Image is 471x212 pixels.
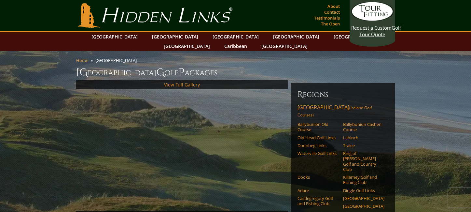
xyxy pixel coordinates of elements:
[178,66,185,79] span: P
[298,89,389,100] h6: Regions
[298,151,339,156] a: Waterville Golf Links
[330,32,383,41] a: [GEOGRAPHIC_DATA]
[221,41,250,51] a: Caribbean
[258,41,311,51] a: [GEOGRAPHIC_DATA]
[88,32,141,41] a: [GEOGRAPHIC_DATA]
[298,143,339,148] a: Doonbeg Links
[343,188,384,193] a: Dingle Golf Links
[160,41,213,51] a: [GEOGRAPHIC_DATA]
[298,196,339,206] a: Castlegregory Golf and Fishing Club
[298,105,372,118] span: (Ireland Golf Courses)
[343,143,384,148] a: Tralee
[298,174,339,180] a: Dooks
[312,13,341,23] a: Testimonials
[323,8,341,17] a: Contact
[149,32,201,41] a: [GEOGRAPHIC_DATA]
[164,82,200,88] a: View Full Gallery
[351,2,394,38] a: Request a CustomGolf Tour Quote
[351,24,392,31] span: Request a Custom
[343,196,384,201] a: [GEOGRAPHIC_DATA]
[76,66,395,79] h1: [GEOGRAPHIC_DATA] olf ackages
[319,19,341,28] a: The Open
[209,32,262,41] a: [GEOGRAPHIC_DATA]
[156,66,164,79] span: G
[298,188,339,193] a: Adare
[95,57,139,63] li: [GEOGRAPHIC_DATA]
[343,204,384,209] a: [GEOGRAPHIC_DATA]
[343,174,384,185] a: Killarney Golf and Fishing Club
[298,135,339,140] a: Old Head Golf Links
[343,122,384,132] a: Ballybunion Cashen Course
[326,2,341,11] a: About
[343,135,384,140] a: Lahinch
[298,122,339,132] a: Ballybunion Old Course
[270,32,323,41] a: [GEOGRAPHIC_DATA]
[76,57,88,63] a: Home
[343,151,384,172] a: Ring of [PERSON_NAME] Golf and Country Club
[298,104,389,120] a: [GEOGRAPHIC_DATA](Ireland Golf Courses)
